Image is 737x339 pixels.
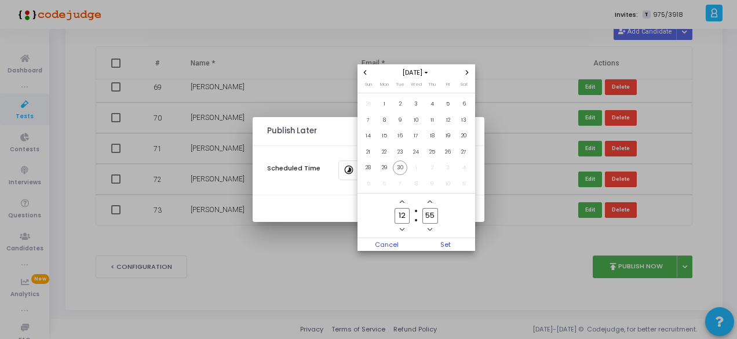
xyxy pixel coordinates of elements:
[457,161,471,175] span: 4
[456,81,472,92] th: Saturday
[425,161,439,175] span: 2
[425,177,439,191] span: 9
[456,144,472,161] td: September 27, 2025
[377,144,393,161] td: September 22, 2025
[441,161,455,175] span: 3
[393,177,407,191] span: 7
[392,112,408,129] td: September 9, 2025
[360,144,377,161] td: September 21, 2025
[399,68,433,78] button: Choose month and year
[396,81,404,88] span: Tue
[377,112,393,129] td: September 8, 2025
[393,161,407,175] span: 30
[393,129,407,143] span: 16
[456,160,472,176] td: October 4, 2025
[377,160,393,176] td: September 29, 2025
[377,97,392,111] span: 1
[408,176,425,192] td: October 8, 2025
[424,112,440,129] td: September 11, 2025
[425,197,435,207] button: Add a minute
[424,128,440,144] td: September 18, 2025
[424,144,440,161] td: September 25, 2025
[361,97,375,111] span: 31
[440,128,457,144] td: September 19, 2025
[457,97,471,111] span: 6
[408,160,425,176] td: October 1, 2025
[446,81,450,88] span: Fri
[425,129,439,143] span: 18
[457,177,471,191] span: 11
[409,161,424,175] span: 1
[377,161,392,175] span: 29
[360,68,370,78] button: Previous month
[408,144,425,161] td: September 24, 2025
[424,81,440,92] th: Thursday
[377,176,393,192] td: October 6, 2025
[456,128,472,144] td: September 20, 2025
[416,238,475,251] span: Set
[440,81,457,92] th: Friday
[392,96,408,112] td: September 2, 2025
[461,81,468,88] span: Sat
[411,81,422,88] span: Wed
[377,128,393,144] td: September 15, 2025
[365,81,372,88] span: Sun
[462,68,472,78] button: Next month
[392,81,408,92] th: Tuesday
[377,113,392,127] span: 8
[361,113,375,127] span: 7
[360,96,377,112] td: August 31, 2025
[409,97,424,111] span: 3
[399,68,433,78] span: [DATE]
[441,97,455,111] span: 5
[397,197,407,207] button: Add a hour
[424,160,440,176] td: October 2, 2025
[360,128,377,144] td: September 14, 2025
[408,81,425,92] th: Wednesday
[457,129,471,143] span: 20
[360,112,377,129] td: September 7, 2025
[441,113,455,127] span: 12
[392,128,408,144] td: September 16, 2025
[456,96,472,112] td: September 6, 2025
[441,129,455,143] span: 19
[428,81,436,88] span: Thu
[409,129,424,143] span: 17
[392,160,408,176] td: September 30, 2025
[425,145,439,159] span: 25
[408,128,425,144] td: September 17, 2025
[361,177,375,191] span: 5
[441,145,455,159] span: 26
[424,176,440,192] td: October 9, 2025
[456,112,472,129] td: September 13, 2025
[361,145,375,159] span: 21
[409,145,424,159] span: 24
[456,176,472,192] td: October 11, 2025
[424,96,440,112] td: September 4, 2025
[361,161,375,175] span: 28
[377,145,392,159] span: 22
[408,112,425,129] td: September 10, 2025
[360,81,377,92] th: Sunday
[457,145,471,159] span: 27
[397,225,407,235] button: Minus a hour
[361,129,375,143] span: 14
[440,112,457,129] td: September 12, 2025
[425,113,439,127] span: 11
[440,96,457,112] td: September 5, 2025
[377,81,393,92] th: Monday
[409,177,424,191] span: 8
[425,97,439,111] span: 4
[380,81,389,88] span: Mon
[360,176,377,192] td: October 5, 2025
[377,129,392,143] span: 15
[457,113,471,127] span: 13
[392,176,408,192] td: October 7, 2025
[440,160,457,176] td: October 3, 2025
[440,144,457,161] td: September 26, 2025
[392,144,408,161] td: September 23, 2025
[357,238,417,251] button: Cancel
[377,96,393,112] td: September 1, 2025
[408,96,425,112] td: September 3, 2025
[393,145,407,159] span: 23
